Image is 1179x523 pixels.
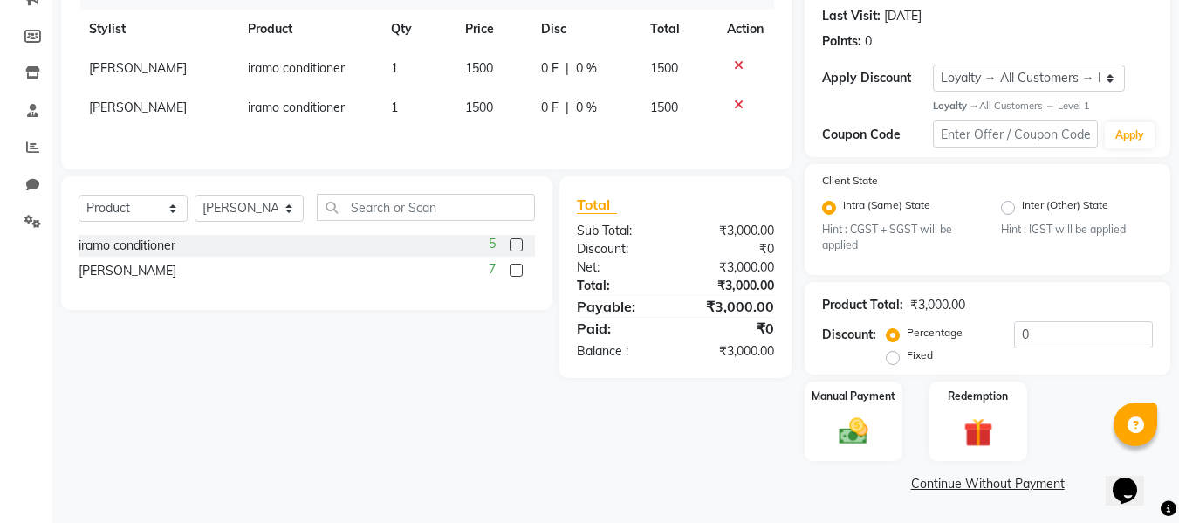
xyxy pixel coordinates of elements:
[79,262,176,280] div: [PERSON_NAME]
[1001,222,1153,237] small: Hint : IGST will be applied
[465,100,493,115] span: 1500
[564,318,675,339] div: Paid:
[541,99,559,117] span: 0 F
[675,277,787,295] div: ₹3,000.00
[865,32,872,51] div: 0
[650,100,678,115] span: 1500
[564,296,675,317] div: Payable:
[465,60,493,76] span: 1500
[675,222,787,240] div: ₹3,000.00
[566,59,569,78] span: |
[822,222,974,254] small: Hint : CGST + SGST will be applied
[391,100,398,115] span: 1
[808,475,1167,493] a: Continue Without Payment
[650,60,678,76] span: 1500
[907,325,963,341] label: Percentage
[933,100,979,112] strong: Loyalty →
[248,100,345,115] span: iramo conditioner
[577,196,617,214] span: Total
[675,296,787,317] div: ₹3,000.00
[566,99,569,117] span: |
[822,32,861,51] div: Points:
[89,100,187,115] span: [PERSON_NAME]
[317,194,535,221] input: Search or Scan
[391,60,398,76] span: 1
[822,326,876,344] div: Discount:
[830,415,877,448] img: _cash.svg
[843,197,930,218] label: Intra (Same) State
[564,258,675,277] div: Net:
[907,348,933,363] label: Fixed
[237,10,380,49] th: Product
[541,59,559,78] span: 0 F
[822,7,881,25] div: Last Visit:
[380,10,455,49] th: Qty
[248,60,345,76] span: iramo conditioner
[576,59,597,78] span: 0 %
[675,318,787,339] div: ₹0
[1106,453,1162,506] iframe: chat widget
[675,240,787,258] div: ₹0
[1022,197,1108,218] label: Inter (Other) State
[489,260,496,279] span: 7
[910,296,965,314] div: ₹3,000.00
[564,277,675,295] div: Total:
[640,10,716,49] th: Total
[564,222,675,240] div: Sub Total:
[822,69,932,87] div: Apply Discount
[955,415,1002,451] img: _gift.svg
[89,60,187,76] span: [PERSON_NAME]
[1105,122,1155,148] button: Apply
[489,235,496,253] span: 5
[933,120,1098,148] input: Enter Offer / Coupon Code
[822,296,903,314] div: Product Total:
[576,99,597,117] span: 0 %
[716,10,774,49] th: Action
[822,173,878,189] label: Client State
[948,389,1008,404] label: Redemption
[531,10,640,49] th: Disc
[884,7,922,25] div: [DATE]
[675,342,787,361] div: ₹3,000.00
[812,389,895,404] label: Manual Payment
[564,240,675,258] div: Discount:
[79,10,237,49] th: Stylist
[564,342,675,361] div: Balance :
[455,10,531,49] th: Price
[79,237,175,255] div: iramo conditioner
[822,126,932,144] div: Coupon Code
[675,258,787,277] div: ₹3,000.00
[933,99,1153,114] div: All Customers → Level 1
